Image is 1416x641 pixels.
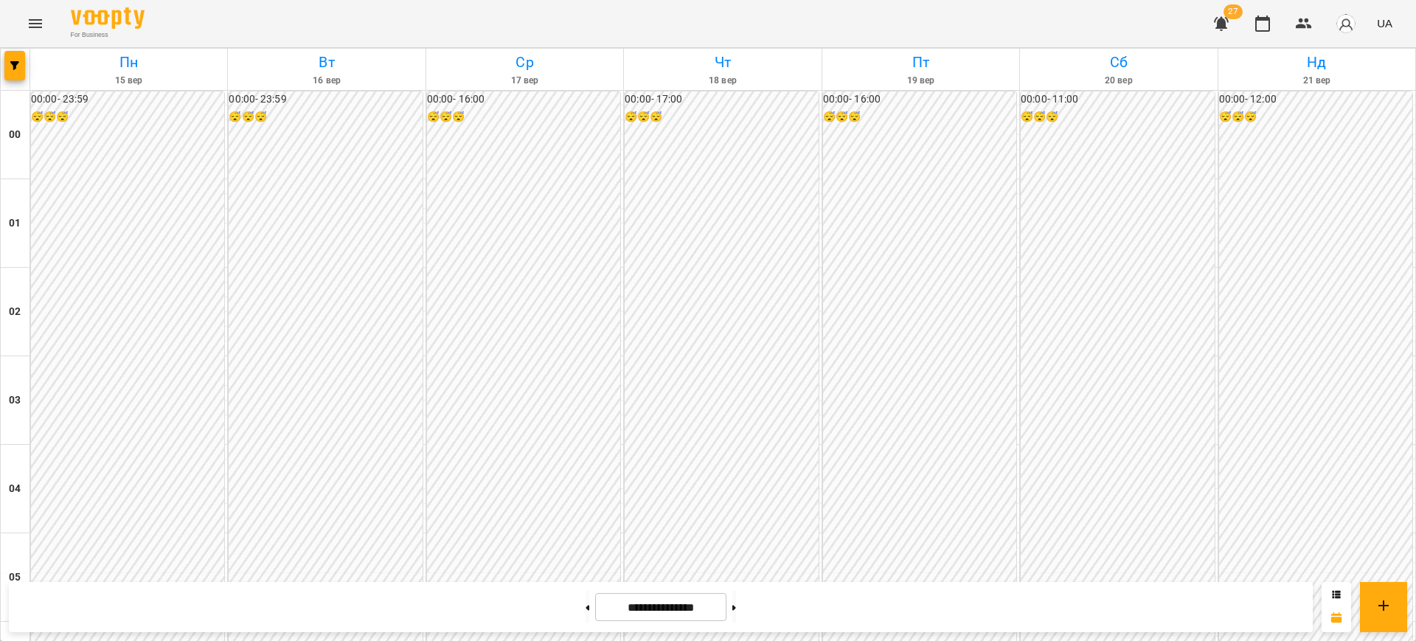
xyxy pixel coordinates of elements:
[625,91,818,108] h6: 00:00 - 17:00
[825,74,1017,88] h6: 19 вер
[32,51,225,74] h6: Пн
[9,392,21,409] h6: 03
[9,127,21,143] h6: 00
[229,91,422,108] h6: 00:00 - 23:59
[18,6,53,41] button: Menu
[626,74,819,88] h6: 18 вер
[1221,74,1413,88] h6: 21 вер
[31,109,224,125] h6: 😴😴😴
[9,215,21,232] h6: 01
[32,74,225,88] h6: 15 вер
[825,51,1017,74] h6: Пт
[1224,4,1243,19] span: 27
[1377,15,1392,31] span: UA
[9,304,21,320] h6: 02
[1219,109,1412,125] h6: 😴😴😴
[230,74,423,88] h6: 16 вер
[1219,91,1412,108] h6: 00:00 - 12:00
[1336,13,1356,34] img: avatar_s.png
[1021,109,1214,125] h6: 😴😴😴
[9,481,21,497] h6: 04
[1022,51,1215,74] h6: Сб
[71,7,145,29] img: Voopty Logo
[823,109,1016,125] h6: 😴😴😴
[427,109,620,125] h6: 😴😴😴
[427,91,620,108] h6: 00:00 - 16:00
[626,51,819,74] h6: Чт
[1221,51,1413,74] h6: Нд
[823,91,1016,108] h6: 00:00 - 16:00
[230,51,423,74] h6: Вт
[1021,91,1214,108] h6: 00:00 - 11:00
[1022,74,1215,88] h6: 20 вер
[428,51,621,74] h6: Ср
[229,109,422,125] h6: 😴😴😴
[625,109,818,125] h6: 😴😴😴
[71,30,145,40] span: For Business
[9,569,21,586] h6: 05
[1371,10,1398,37] button: UA
[31,91,224,108] h6: 00:00 - 23:59
[428,74,621,88] h6: 17 вер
